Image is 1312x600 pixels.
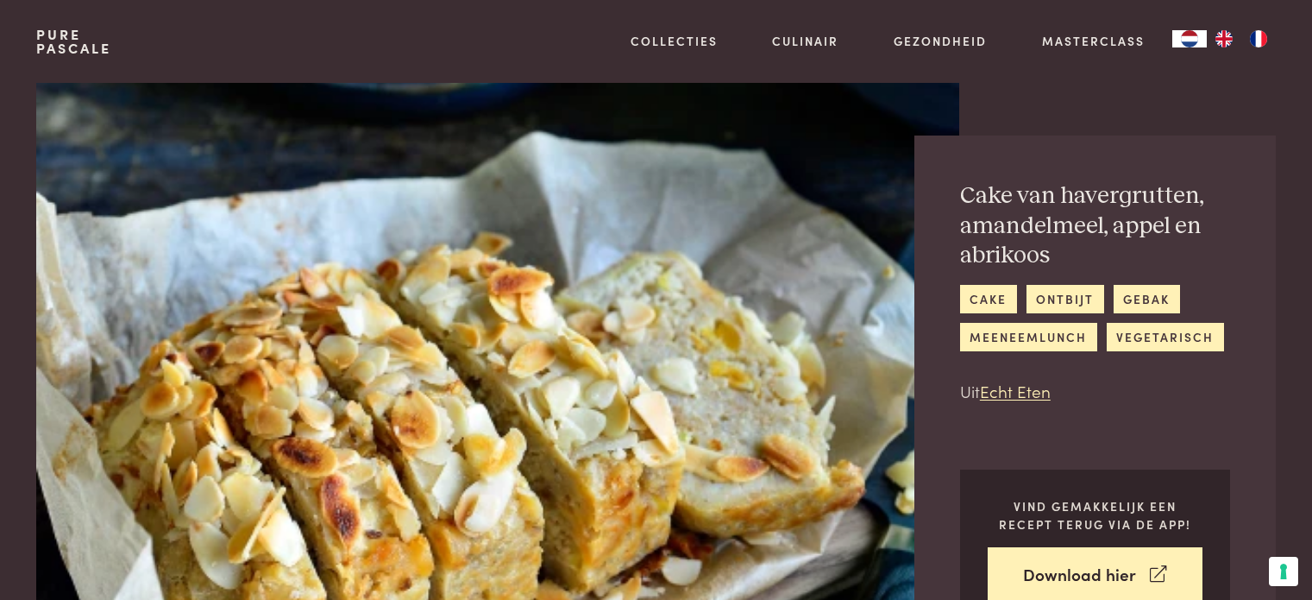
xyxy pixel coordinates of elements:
[1269,557,1298,586] button: Uw voorkeuren voor toestemming voor trackingtechnologieën
[1026,285,1104,313] a: ontbijt
[960,285,1017,313] a: cake
[36,28,111,55] a: PurePascale
[772,32,838,50] a: Culinair
[1114,285,1180,313] a: gebak
[960,181,1230,271] h2: Cake van havergrutten, amandelmeel, appel en abrikoos
[1042,32,1145,50] a: Masterclass
[1172,30,1207,47] div: Language
[960,379,1230,404] p: Uit
[980,379,1051,402] a: Echt Eten
[960,323,1097,351] a: meeneemlunch
[1207,30,1241,47] a: EN
[988,497,1202,533] p: Vind gemakkelijk een recept terug via de app!
[894,32,987,50] a: Gezondheid
[1172,30,1207,47] a: NL
[1172,30,1276,47] aside: Language selected: Nederlands
[631,32,718,50] a: Collecties
[1241,30,1276,47] a: FR
[1207,30,1276,47] ul: Language list
[1107,323,1224,351] a: vegetarisch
